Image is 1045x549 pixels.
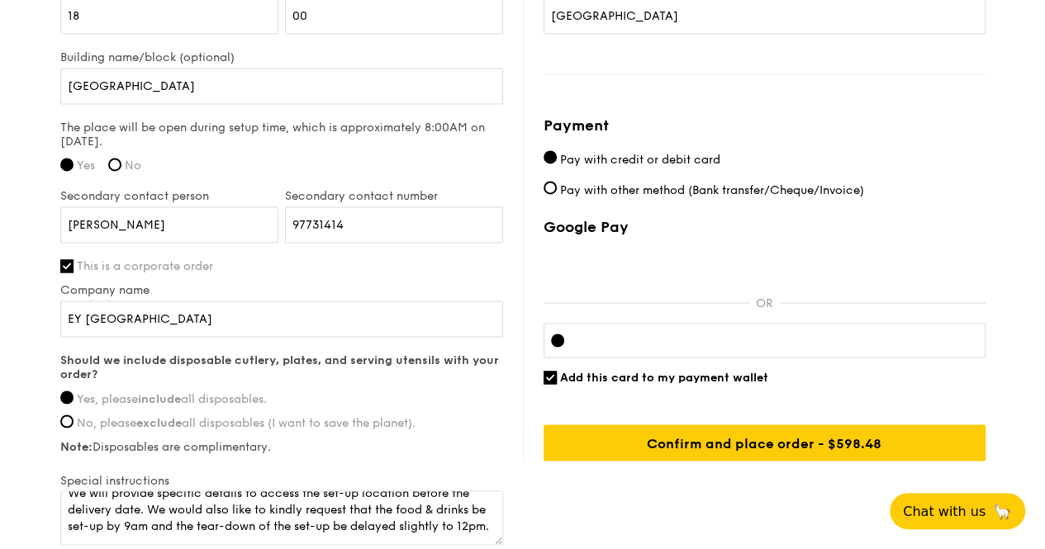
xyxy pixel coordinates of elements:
span: 🦙 [992,502,1012,521]
span: This is a corporate order [77,259,213,273]
strong: Note: [60,439,93,453]
label: Disposables are complimentary. [60,439,503,453]
label: Secondary contact number [285,189,503,203]
span: Yes [77,159,95,173]
input: No [108,158,121,171]
span: No [125,159,141,173]
span: Add this card to my payment wallet [560,371,768,385]
iframe: Secure payment button frame [544,246,986,282]
iframe: Secure card payment input frame [577,334,978,347]
label: Google Pay [544,218,986,236]
span: Pay with other method (Bank transfer/Cheque/Invoice) [560,182,864,196]
label: Company name [60,283,503,297]
span: No, please all disposables (I want to save the planet). [77,415,416,429]
input: This is a corporate order [60,259,74,272]
input: Pay with other method (Bank transfer/Cheque/Invoice) [544,181,557,194]
span: Chat with us [903,504,986,519]
input: Pay with credit or debit card [544,150,557,163]
input: Yes [60,158,74,171]
input: Confirm and place order - $598.48 [544,424,986,461]
button: Chat with us🦙 [890,493,1025,529]
input: Yes, pleaseincludeall disposables. [60,390,74,404]
h4: Payment [544,114,986,137]
p: OR [749,296,779,310]
strong: include [138,391,181,405]
span: Pay with credit or debit card [560,152,720,166]
label: Building name/block (optional) [60,50,503,64]
label: The place will be open during setup time, which is approximately 8:00AM on [DATE]. [60,121,503,149]
label: Special instructions [60,473,503,487]
input: No, pleaseexcludeall disposables (I want to save the planet). [60,414,74,428]
label: Secondary contact person [60,189,278,203]
strong: exclude [136,415,182,429]
span: Yes, please all disposables. [77,391,267,405]
strong: Should we include disposable cutlery, plates, and serving utensils with your order? [60,353,499,381]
